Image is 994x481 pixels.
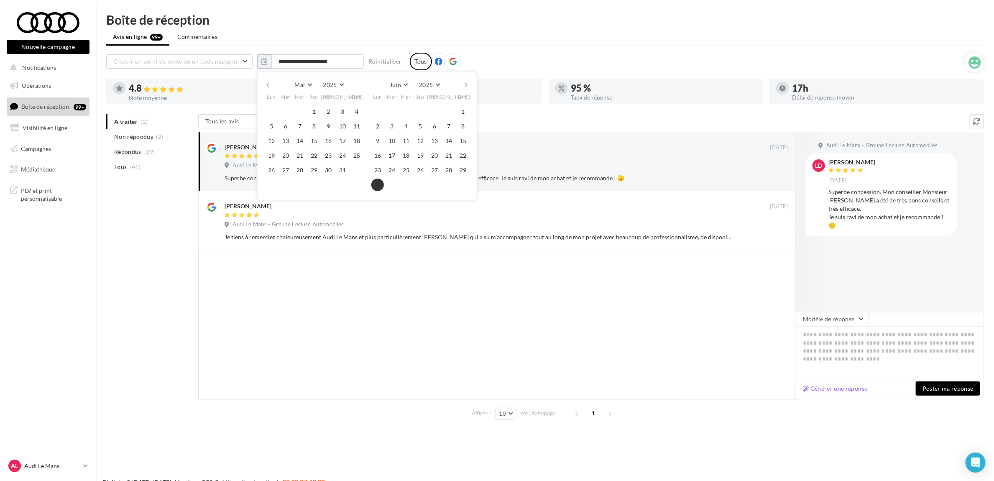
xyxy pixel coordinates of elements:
button: 25 [350,149,363,162]
button: 17 [386,149,398,162]
button: Poster ma réponse [916,381,980,396]
div: Note moyenne [129,95,314,101]
button: 4 [400,120,412,133]
button: 26 [265,164,278,177]
span: Visibilité en ligne [23,124,67,131]
span: [PERSON_NAME] [427,93,470,100]
div: 99+ [74,104,86,110]
button: 3 [386,120,398,133]
button: 10 [336,120,349,133]
div: 4.8 [129,84,314,93]
button: 9 [371,135,384,147]
button: 21 [294,149,306,162]
span: Répondus [114,148,141,156]
span: Afficher [472,409,491,417]
button: 8 [457,120,469,133]
span: Mar [281,93,291,100]
button: 14 [294,135,306,147]
button: 27 [279,164,292,177]
div: Open Intercom Messenger [966,453,986,473]
button: 15 [457,135,469,147]
span: Campagnes [21,145,51,152]
button: 2 [322,105,335,118]
span: (39) [144,148,155,155]
button: 28 [294,164,306,177]
span: Audi Le Mans - Groupe Lecluse Automobiles [826,142,938,149]
button: 6 [428,120,441,133]
span: Médiathèque [21,166,55,173]
span: LD [815,161,823,170]
div: [PERSON_NAME] [225,202,271,210]
span: 1 [587,407,600,420]
span: 2025 [323,81,337,88]
button: 27 [428,164,441,177]
button: Tous les avis [198,114,282,128]
button: 10 [496,408,517,420]
button: Modèle de réponse [796,312,869,326]
span: [DATE] [770,144,788,151]
a: Opérations [5,77,91,95]
button: 16 [322,135,335,147]
span: Non répondus [114,133,153,141]
button: 2025 [319,79,347,91]
a: Boîte de réception99+ [5,97,91,115]
div: Boîte de réception [106,13,984,26]
span: Lun [267,93,276,100]
span: Audi Le Mans - Groupe Lecluse Automobiles [233,221,344,228]
button: 26 [414,164,427,177]
span: Jeu [416,93,424,100]
button: 16 [371,149,384,162]
span: Lun [373,93,382,100]
span: Notifications [22,64,56,72]
button: 20 [428,149,441,162]
button: 14 [442,135,455,147]
button: 5 [414,120,427,133]
button: Juin [386,79,411,91]
a: Visibilité en ligne [5,119,91,137]
span: Tous [114,163,127,171]
button: 28 [442,164,455,177]
span: [DATE] [770,203,788,210]
button: 22 [308,149,320,162]
span: Jeu [310,93,318,100]
span: Mer [295,93,305,100]
button: 23 [371,164,384,177]
div: Tous [410,53,432,70]
button: 2025 [416,79,443,91]
div: Superbe concession. Mon conseiller Monsieur [PERSON_NAME] a été de très bons conseils et très eff... [225,174,734,182]
button: 31 [336,164,349,177]
button: 7 [294,120,306,133]
a: Campagnes [5,140,91,158]
span: (41) [130,164,141,170]
button: 15 [308,135,320,147]
button: 19 [414,149,427,162]
span: Mer [401,93,411,100]
div: 95 % [571,84,756,93]
div: [PERSON_NAME] [828,159,875,165]
span: (2) [156,133,164,140]
button: 19 [265,149,278,162]
span: Commentaires [177,33,217,41]
span: Juin [390,81,401,88]
button: 17 [336,135,349,147]
span: résultats/page [521,409,556,417]
button: Nouvelle campagne [7,40,89,54]
button: 18 [400,149,412,162]
button: 7 [442,120,455,133]
span: Boîte de réception [21,103,69,110]
button: 13 [279,135,292,147]
button: 25 [400,164,412,177]
button: 4 [350,105,363,118]
button: 11 [400,135,412,147]
span: AL [11,462,18,470]
button: 24 [336,149,349,162]
a: AL Audi Le Mans [7,458,89,474]
a: PLV et print personnalisable [5,182,91,206]
button: 3 [336,105,349,118]
span: Audi Le Mans - Groupe Lecluse Automobiles [233,162,344,169]
p: Audi Le Mans [24,462,80,470]
button: 5 [265,120,278,133]
span: 10 [499,410,506,417]
button: 13 [428,135,441,147]
button: 18 [350,135,363,147]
